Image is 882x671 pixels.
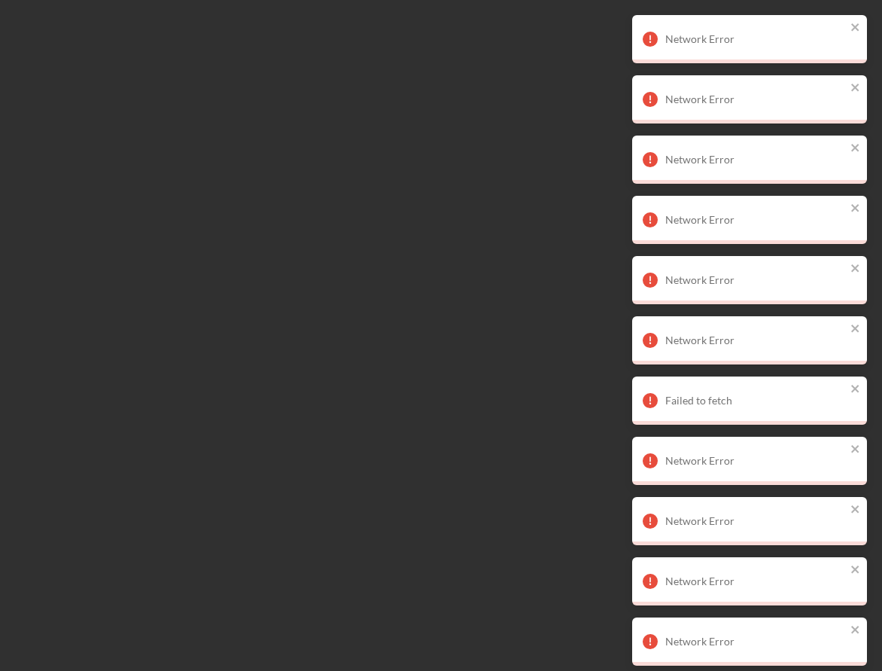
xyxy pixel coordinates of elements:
[850,503,861,517] button: close
[665,93,846,105] div: Network Error
[850,81,861,96] button: close
[665,214,846,226] div: Network Error
[850,563,861,578] button: close
[665,154,846,166] div: Network Error
[850,202,861,216] button: close
[850,322,861,337] button: close
[850,383,861,397] button: close
[665,334,846,346] div: Network Error
[665,636,846,648] div: Network Error
[665,515,846,527] div: Network Error
[850,443,861,457] button: close
[665,395,846,407] div: Failed to fetch
[850,142,861,156] button: close
[850,624,861,638] button: close
[850,21,861,35] button: close
[850,262,861,276] button: close
[665,575,846,587] div: Network Error
[665,274,846,286] div: Network Error
[665,33,846,45] div: Network Error
[665,455,846,467] div: Network Error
